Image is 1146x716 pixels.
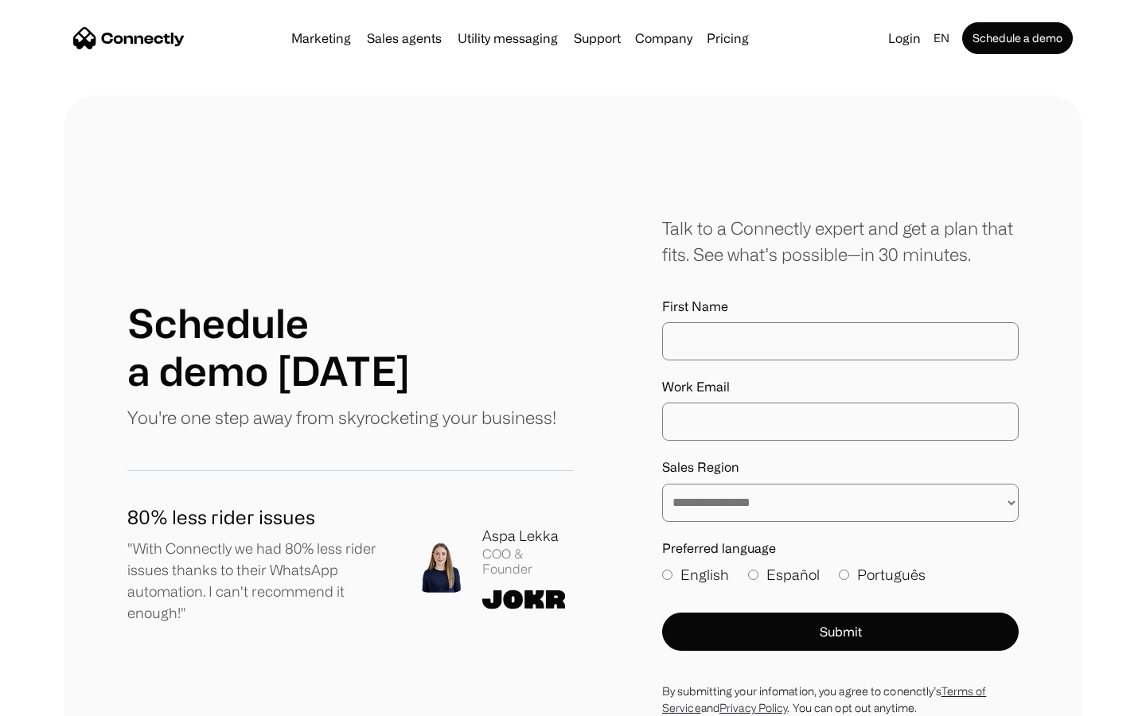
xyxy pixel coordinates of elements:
a: Privacy Policy [719,702,787,714]
a: Login [882,27,927,49]
a: Pricing [700,32,755,45]
div: COO & Founder [482,547,573,577]
input: Português [839,570,849,580]
input: Español [748,570,758,580]
a: Schedule a demo [962,22,1073,54]
a: Sales agents [361,32,448,45]
label: First Name [662,299,1019,314]
div: By submitting your infomation, you agree to conenctly’s and . You can opt out anytime. [662,683,1019,716]
a: Terms of Service [662,685,986,714]
label: Español [748,564,820,586]
h1: Schedule a demo [DATE] [127,299,410,395]
ul: Language list [32,688,95,710]
button: Submit [662,613,1019,651]
label: Português [839,564,926,586]
h1: 80% less rider issues [127,503,390,531]
aside: Language selected: English [16,687,95,710]
label: English [662,564,729,586]
a: Marketing [285,32,357,45]
a: Utility messaging [451,32,564,45]
label: Work Email [662,379,1019,395]
div: en [934,27,949,49]
div: Aspa Lekka [482,525,573,547]
label: Preferred language [662,541,1019,556]
p: "With Connectly we had 80% less rider issues thanks to their WhatsApp automation. I can't recomme... [127,538,390,624]
div: Company [635,27,692,49]
input: English [662,570,672,580]
label: Sales Region [662,460,1019,475]
a: Support [567,32,627,45]
p: You're one step away from skyrocketing your business! [127,404,556,430]
div: Talk to a Connectly expert and get a plan that fits. See what’s possible—in 30 minutes. [662,215,1019,267]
